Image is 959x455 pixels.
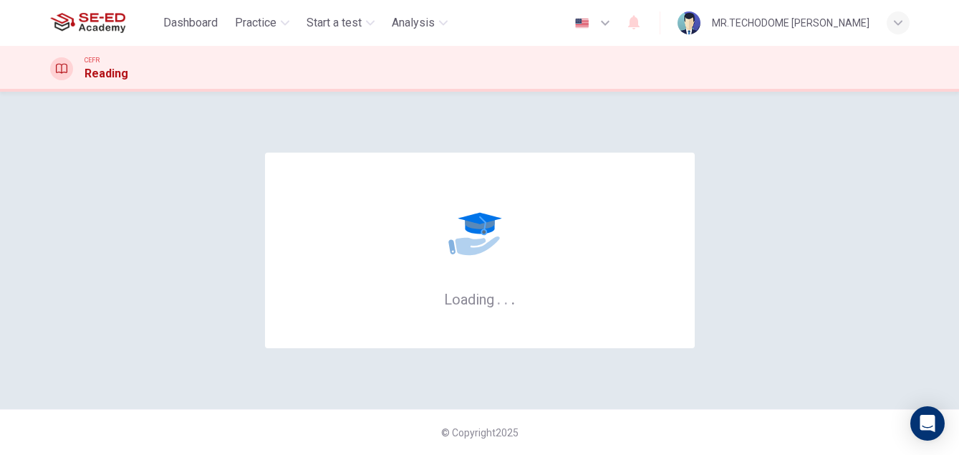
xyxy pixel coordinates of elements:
span: © Copyright 2025 [441,427,519,439]
h1: Reading [85,65,128,82]
h6: Loading [444,289,516,308]
h6: . [496,286,501,310]
button: Start a test [301,10,380,36]
span: Analysis [392,14,435,32]
img: en [573,18,591,29]
div: MR.TECHODOME [PERSON_NAME] [712,14,869,32]
span: Start a test [307,14,362,32]
button: Practice [229,10,295,36]
span: CEFR [85,55,100,65]
img: SE-ED Academy logo [50,9,125,37]
h6: . [511,286,516,310]
img: Profile picture [678,11,700,34]
span: Practice [235,14,276,32]
h6: . [503,286,509,310]
button: Dashboard [158,10,223,36]
span: Dashboard [163,14,218,32]
div: Open Intercom Messenger [910,406,945,441]
button: Analysis [386,10,453,36]
a: SE-ED Academy logo [50,9,158,37]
